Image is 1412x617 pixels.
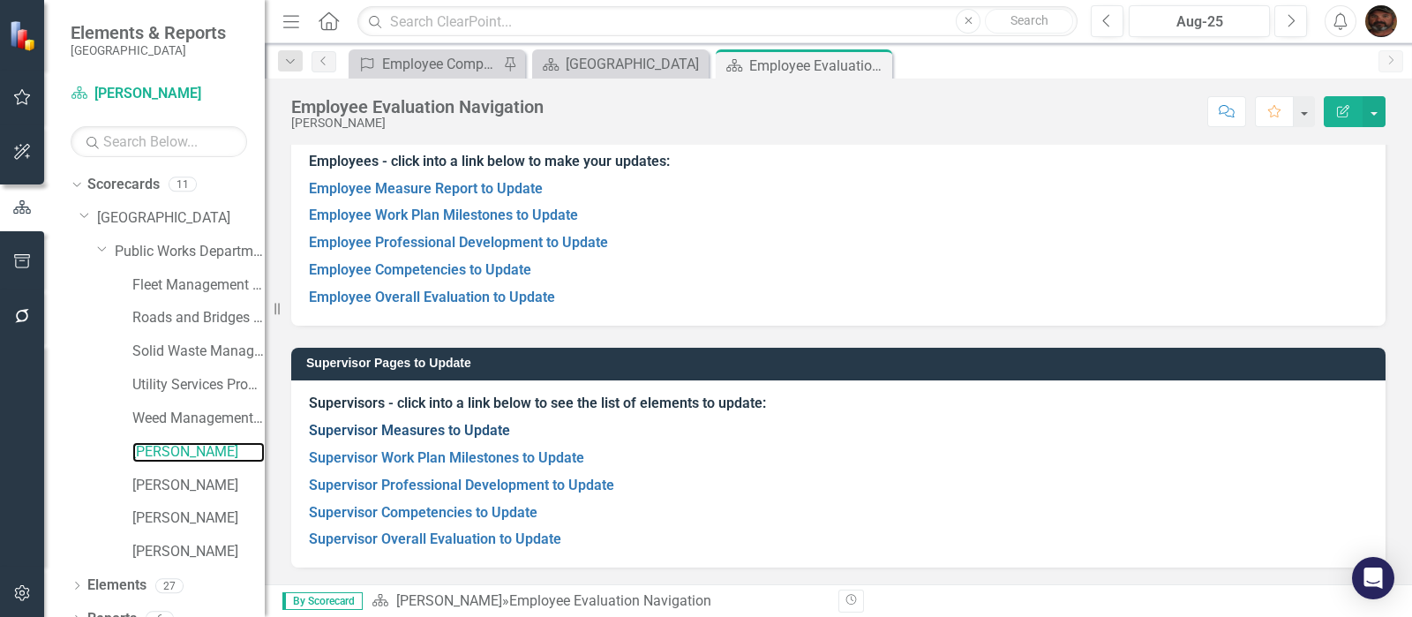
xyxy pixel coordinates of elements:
[132,542,265,562] a: [PERSON_NAME]
[71,22,226,43] span: Elements & Reports
[309,530,561,547] a: Supervisor Overall Evaluation to Update
[372,591,825,612] div: »
[87,175,160,195] a: Scorecards
[749,55,888,77] div: Employee Evaluation Navigation
[309,180,543,197] a: Employee Measure Report to Update
[97,208,265,229] a: [GEOGRAPHIC_DATA]
[309,477,614,493] a: Supervisor Professional Development to Update
[115,242,265,262] a: Public Works Department
[306,357,1377,370] h3: Supervisor Pages to Update
[71,43,226,57] small: [GEOGRAPHIC_DATA]
[132,409,265,429] a: Weed Management Program
[1135,11,1264,33] div: Aug-25
[132,442,265,463] a: [PERSON_NAME]
[309,395,766,411] strong: Supervisors - click into a link below to see the list of elements to update:
[309,289,555,305] a: Employee Overall Evaluation to Update
[132,342,265,362] a: Solid Waste Management Program
[382,53,499,75] div: Employee Competencies to Update
[169,177,197,192] div: 11
[71,84,247,104] a: [PERSON_NAME]
[132,375,265,395] a: Utility Services Program
[291,117,544,130] div: [PERSON_NAME]
[353,53,499,75] a: Employee Competencies to Update
[309,234,608,251] a: Employee Professional Development to Update
[9,20,40,51] img: ClearPoint Strategy
[155,578,184,593] div: 27
[132,275,265,296] a: Fleet Management Program
[537,53,704,75] a: [GEOGRAPHIC_DATA]
[71,126,247,157] input: Search Below...
[132,308,265,328] a: Roads and Bridges Program
[87,576,146,596] a: Elements
[1365,5,1397,37] img: Rodrick Black
[566,53,704,75] div: [GEOGRAPHIC_DATA]
[282,592,363,610] span: By Scorecard
[309,449,584,466] a: Supervisor Work Plan Milestones to Update
[509,592,711,609] div: Employee Evaluation Navigation
[132,508,265,529] a: [PERSON_NAME]
[309,504,537,521] a: Supervisor Competencies to Update
[357,6,1078,37] input: Search ClearPoint...
[309,207,578,223] a: Employee Work Plan Milestones to Update
[132,476,265,496] a: [PERSON_NAME]
[396,592,502,609] a: [PERSON_NAME]
[1010,13,1048,27] span: Search
[309,261,531,278] a: Employee Competencies to Update
[309,153,670,169] strong: Employees - click into a link below to make your updates:
[309,422,510,439] a: Supervisor Measures to Update
[291,97,544,117] div: Employee Evaluation Navigation
[985,9,1073,34] button: Search
[1129,5,1270,37] button: Aug-25
[1352,557,1394,599] div: Open Intercom Messenger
